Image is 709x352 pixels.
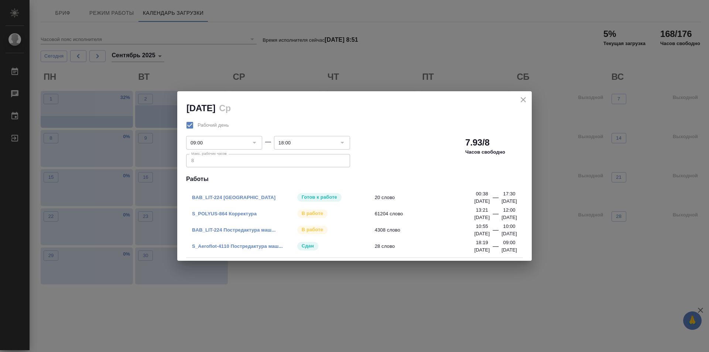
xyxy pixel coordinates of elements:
[192,227,275,233] a: BAB_LIT-224 Постредактура маш...
[186,175,523,184] h4: Работы
[501,230,517,237] p: [DATE]
[302,242,314,250] p: Сдан
[493,226,499,237] div: —
[375,194,479,201] span: 20 слово
[375,210,479,218] span: 61204 слово
[501,246,517,254] p: [DATE]
[501,214,517,221] p: [DATE]
[474,246,490,254] p: [DATE]
[219,103,231,113] h2: Ср
[503,206,516,214] p: 12:00
[501,198,517,205] p: [DATE]
[465,137,490,148] h2: 7.93/8
[265,137,271,146] div: —
[375,243,479,250] span: 28 слово
[375,226,479,234] span: 4308 слово
[302,194,337,201] p: Готов к работе
[493,209,499,221] div: —
[302,226,323,233] p: В работе
[476,206,488,214] p: 13:21
[476,223,488,230] p: 10:55
[474,214,490,221] p: [DATE]
[493,242,499,254] div: —
[493,193,499,205] div: —
[192,243,283,249] a: S_Aeroflot-4110 Постредактура маш...
[474,230,490,237] p: [DATE]
[302,210,323,217] p: В работе
[518,94,529,105] button: close
[476,190,488,198] p: 00:38
[198,122,229,129] span: Рабочий день
[503,223,516,230] p: 10:00
[192,195,275,200] a: BAB_LIT-224 [GEOGRAPHIC_DATA]
[186,103,215,113] h2: [DATE]
[474,198,490,205] p: [DATE]
[476,239,488,246] p: 18:19
[465,148,505,156] p: Часов свободно
[503,190,516,198] p: 17:30
[503,239,516,246] p: 09:00
[192,211,257,216] a: S_POLYUS-864 Корректура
